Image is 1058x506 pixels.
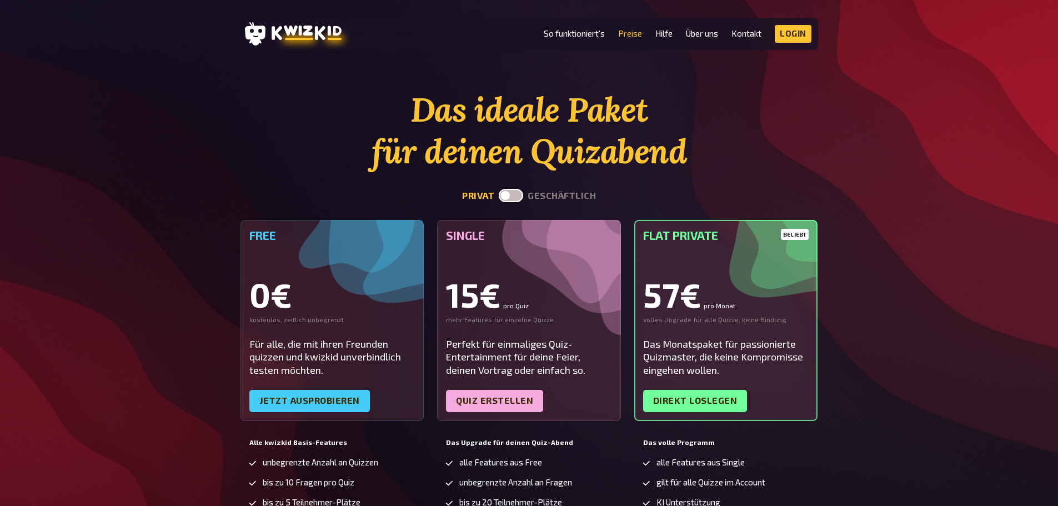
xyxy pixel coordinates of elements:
[704,302,735,309] small: pro Monat
[503,302,529,309] small: pro Quiz
[459,478,572,487] span: unbegrenzte Anzahl an Fragen
[643,439,809,447] h5: Das volle Programm
[459,458,542,467] span: alle Features aus Free
[643,315,809,324] div: volles Upgrade für alle Quizze, keine Bindung
[775,25,811,43] a: Login
[249,229,415,242] h5: Free
[731,29,761,38] a: Kontakt
[618,29,642,38] a: Preise
[655,29,673,38] a: Hilfe
[446,439,612,447] h5: Das Upgrade für deinen Quiz-Abend
[643,229,809,242] h5: Flat Private
[446,338,612,377] div: Perfekt für einmaliges Quiz-Entertainment für deine Feier, deinen Vortrag oder einfach so.
[249,439,415,447] h5: Alle kwizkid Basis-Features
[249,338,415,377] div: Für alle, die mit ihren Freunden quizzen und kwizkid unverbindlich testen möchten.
[446,229,612,242] h5: Single
[656,458,745,467] span: alle Features aus Single
[446,315,612,324] div: mehr Features für einzelne Quizze
[528,191,596,201] button: geschäftlich
[263,478,354,487] span: bis zu 10 Fragen pro Quiz
[249,390,370,412] a: Jetzt ausprobieren
[249,315,415,324] div: kostenlos, zeitlich unbegrenzt
[240,89,818,172] h1: Das ideale Paket für deinen Quizabend
[446,278,612,311] div: 15€
[643,278,809,311] div: 57€
[263,458,378,467] span: unbegrenzte Anzahl an Quizzen
[643,338,809,377] div: Das Monatspaket für passionierte Quizmaster, die keine Kompromisse eingehen wollen.
[446,390,543,412] a: Quiz erstellen
[544,29,605,38] a: So funktioniert's
[656,478,765,487] span: gilt für alle Quizze im Account
[686,29,718,38] a: Über uns
[643,390,748,412] a: Direkt loslegen
[249,278,415,311] div: 0€
[462,191,494,201] button: privat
